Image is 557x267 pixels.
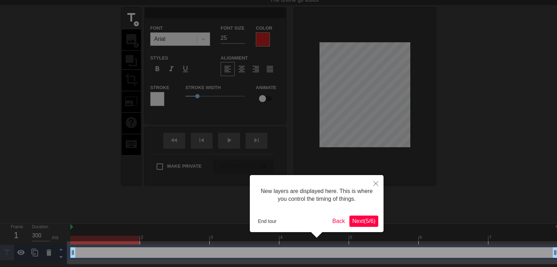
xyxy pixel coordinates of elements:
div: New layers are displayed here. This is where you control the timing of things. [255,180,378,210]
span: Next ( 5 / 6 ) [352,218,375,224]
button: Next [349,216,378,227]
button: Back [330,216,348,227]
button: End tour [255,216,279,226]
button: Close [368,175,384,191]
